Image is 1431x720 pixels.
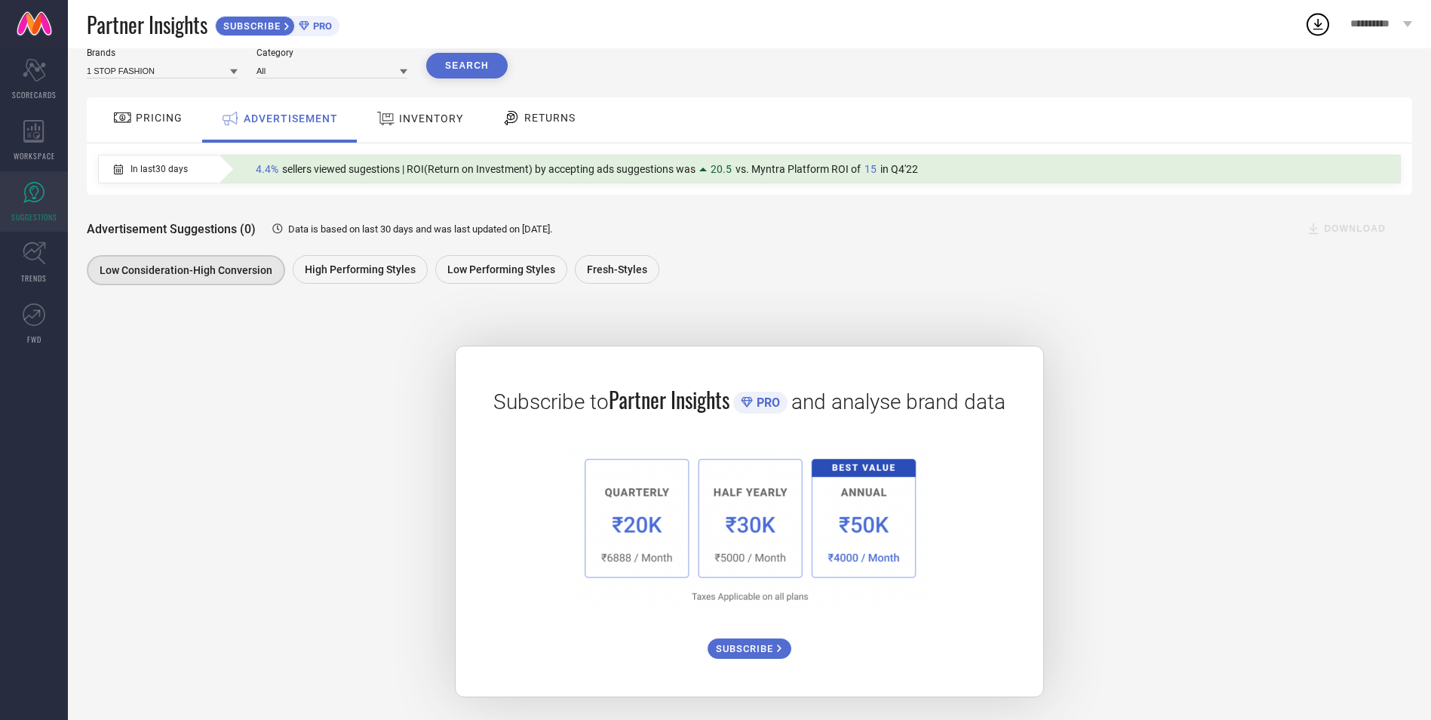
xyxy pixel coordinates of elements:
span: SUBSCRIBE [216,20,284,32]
span: High Performing Styles [305,263,416,275]
span: Data is based on last 30 days and was last updated on [DATE] . [288,223,552,235]
span: Low Performing Styles [447,263,555,275]
span: 4.4% [256,163,278,175]
span: Low Consideration-High Conversion [100,264,272,276]
span: sellers viewed sugestions | ROI(Return on Investment) by accepting ads suggestions was [282,163,696,175]
span: TRENDS [21,272,47,284]
span: RETURNS [524,112,576,124]
span: Subscribe to [493,389,609,414]
span: Advertisement Suggestions (0) [87,222,256,236]
span: in Q4'22 [880,163,918,175]
span: Fresh-Styles [587,263,647,275]
span: In last 30 days [131,164,188,174]
div: Percentage of sellers who have viewed suggestions for the current Insight Type [248,159,926,179]
span: vs. Myntra Platform ROI of [735,163,861,175]
span: 15 [864,163,877,175]
img: 1a6fb96cb29458d7132d4e38d36bc9c7.png [570,445,928,612]
div: Open download list [1304,11,1331,38]
span: Partner Insights [609,384,729,415]
div: Category [256,48,407,58]
span: PRO [753,395,780,410]
div: Brands [87,48,238,58]
span: WORKSPACE [14,150,55,162]
span: SUGGESTIONS [11,211,57,223]
span: SCORECARDS [12,89,57,100]
span: 20.5 [711,163,732,175]
span: PRO [309,20,332,32]
span: and analyse brand data [791,389,1006,414]
span: PRICING [136,112,183,124]
a: SUBSCRIBE [708,627,791,659]
button: Search [426,53,508,78]
a: SUBSCRIBEPRO [215,12,339,36]
span: FWD [27,334,41,345]
span: Partner Insights [87,9,207,40]
span: SUBSCRIBE [716,643,777,654]
span: INVENTORY [399,112,463,125]
span: ADVERTISEMENT [244,112,338,125]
